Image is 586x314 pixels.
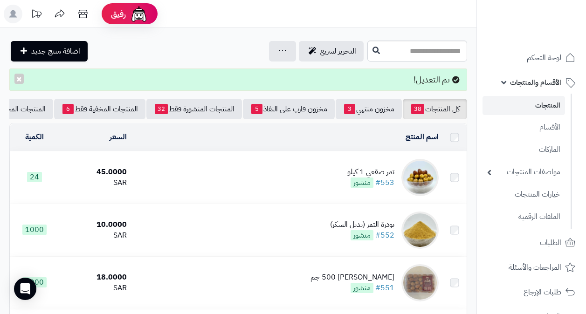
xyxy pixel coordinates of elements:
div: SAR [63,230,127,241]
a: مخزون منتهي3 [336,99,402,119]
span: التحرير لسريع [320,46,356,57]
span: الأقسام والمنتجات [510,76,561,89]
a: المنتجات المخفية فقط6 [54,99,145,119]
div: 45.0000 [63,167,127,177]
a: مخزون قارب على النفاذ5 [243,99,335,119]
span: اضافة منتج جديد [31,46,80,57]
a: #553 [375,177,394,188]
span: 32 [155,104,168,114]
img: ai-face.png [130,5,148,23]
a: الكمية [25,131,44,143]
a: الأقسام [483,117,565,137]
span: الطلبات [540,236,561,249]
div: Open Intercom Messenger [14,278,36,300]
span: 1000 [22,225,47,235]
div: تمر صقعي 1 كيلو [347,167,394,177]
div: SAR [63,283,127,294]
span: لوحة التحكم [527,51,561,64]
a: المنتجات [483,96,565,115]
div: 10.0000 [63,219,127,230]
div: SAR [63,177,127,188]
span: منشور [351,177,373,188]
span: 3 [344,104,355,114]
a: اضافة منتج جديد [11,41,88,61]
a: كل المنتجات38 [403,99,467,119]
img: تمر صقعي 1 كيلو [401,159,439,196]
a: المنتجات المنشورة فقط32 [146,99,242,119]
span: 6 [62,104,74,114]
img: روثانة القصيم 500 جم [401,264,439,301]
img: logo-2.png [523,7,577,27]
span: 38 [411,104,424,114]
span: 24 [27,172,42,182]
a: #551 [375,282,394,294]
a: السعر [110,131,127,143]
a: لوحة التحكم [483,47,580,69]
span: المراجعات والأسئلة [509,261,561,274]
a: الطلبات [483,232,580,254]
a: خيارات المنتجات [483,184,565,205]
a: المراجعات والأسئلة [483,256,580,279]
a: طلبات الإرجاع [483,281,580,303]
a: الملفات الرقمية [483,207,565,227]
div: [PERSON_NAME] 500 جم [310,272,394,283]
div: 18.0000 [63,272,127,283]
span: منشور [351,230,373,240]
a: اسم المنتج [406,131,439,143]
a: التحرير لسريع [299,41,364,61]
span: منشور [351,283,373,293]
a: الماركات [483,140,565,160]
span: طلبات الإرجاع [524,286,561,299]
div: بودرة التمر (بديل السكر) [330,219,394,230]
button: × [14,74,24,84]
div: تم التعديل! [9,68,467,91]
a: مواصفات المنتجات [483,162,565,182]
a: تحديثات المنصة [25,5,48,26]
span: 5 [251,104,262,114]
a: #552 [375,230,394,241]
img: بودرة التمر (بديل السكر) [401,212,439,249]
span: رفيق [111,8,126,20]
